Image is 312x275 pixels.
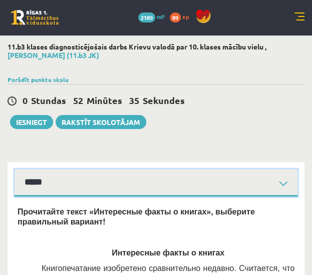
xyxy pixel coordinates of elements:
a: [PERSON_NAME] (11.b3 JK) [8,50,99,59]
a: 89 xp [170,12,194,20]
a: Rakstīt skolotājam [56,115,146,129]
span: 89 [170,12,181,22]
span: 35 [129,94,139,106]
span: Minūtes [87,94,122,106]
span: 52 [73,94,83,106]
a: Rīgas 1. Tālmācības vidusskola [11,10,59,25]
span: 2189 [138,12,155,22]
h2: 11.b3 klases diagnosticējošais darbs Krievu valodā par 10. klases mācību vielu , [8,42,304,59]
span: Прочитайте текст «Интересные факты о книгах», выберите правильный вариант! [18,207,255,226]
span: Sekundes [143,94,185,106]
button: Iesniegt [10,115,53,129]
span: 0 [23,94,28,106]
a: Parādīt punktu skalu [8,75,69,83]
span: Stundas [31,94,66,106]
span: xp [182,12,189,20]
span: mP [157,12,165,20]
span: Интересные факты о книгах [112,248,224,257]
